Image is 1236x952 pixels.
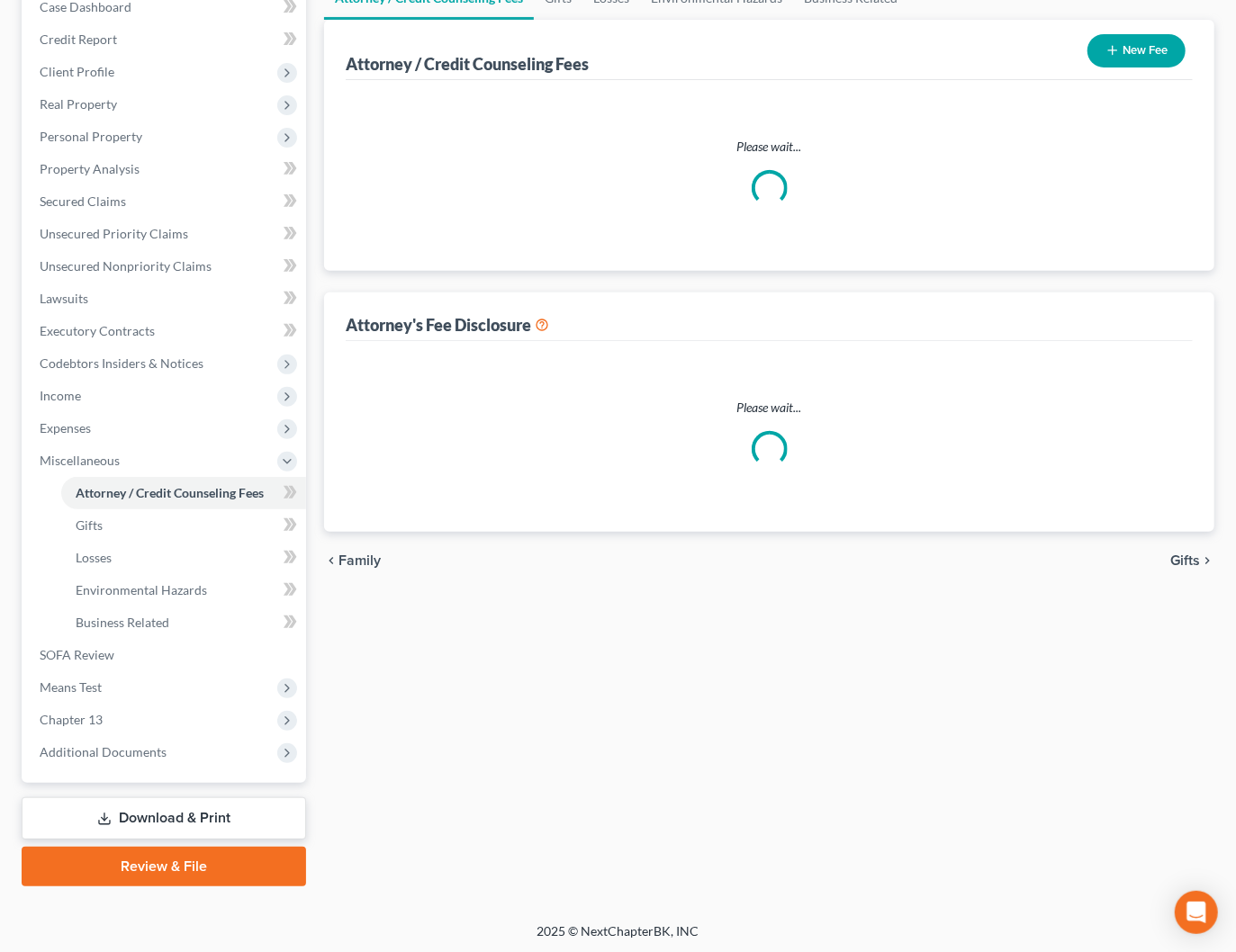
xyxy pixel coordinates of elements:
[22,847,306,886] a: Review & File
[61,606,306,639] a: Business Related
[40,258,212,274] span: Unsecured Nonpriority Claims
[76,517,103,533] span: Gifts
[324,553,338,568] i: chevron_left
[1170,553,1214,568] button: Gifts chevron_right
[25,315,306,347] a: Executory Contracts
[25,639,306,671] a: SOFA Review
[40,388,81,403] span: Income
[25,218,306,250] a: Unsecured Priority Claims
[61,509,306,542] a: Gifts
[40,193,126,209] span: Secured Claims
[40,712,103,727] span: Chapter 13
[25,153,306,185] a: Property Analysis
[40,96,117,112] span: Real Property
[40,420,91,436] span: Expenses
[40,64,114,79] span: Client Profile
[346,53,589,75] div: Attorney / Credit Counseling Fees
[76,550,112,565] span: Losses
[22,797,306,840] a: Download & Print
[40,291,88,306] span: Lawsuits
[40,744,167,759] span: Additional Documents
[324,553,381,568] button: chevron_left Family
[40,129,142,144] span: Personal Property
[40,226,188,241] span: Unsecured Priority Claims
[25,23,306,56] a: Credit Report
[338,553,381,568] span: Family
[40,679,102,695] span: Means Test
[61,477,306,509] a: Attorney / Credit Counseling Fees
[25,185,306,218] a: Secured Claims
[40,355,203,371] span: Codebtors Insiders & Notices
[25,250,306,283] a: Unsecured Nonpriority Claims
[40,647,114,662] span: SOFA Review
[61,574,306,606] a: Environmental Hazards
[61,542,306,574] a: Losses
[40,161,140,176] span: Property Analysis
[1200,553,1214,568] i: chevron_right
[1087,34,1186,67] button: New Fee
[76,485,264,500] span: Attorney / Credit Counseling Fees
[1170,553,1200,568] span: Gifts
[40,323,155,338] span: Executory Contracts
[1175,891,1218,934] div: Open Intercom Messenger
[76,615,169,630] span: Business Related
[40,31,117,47] span: Credit Report
[25,283,306,315] a: Lawsuits
[360,138,1178,156] p: Please wait...
[40,453,120,468] span: Miscellaneous
[346,314,549,336] div: Attorney's Fee Disclosure
[76,582,207,597] span: Environmental Hazards
[360,399,1178,417] p: Please wait...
